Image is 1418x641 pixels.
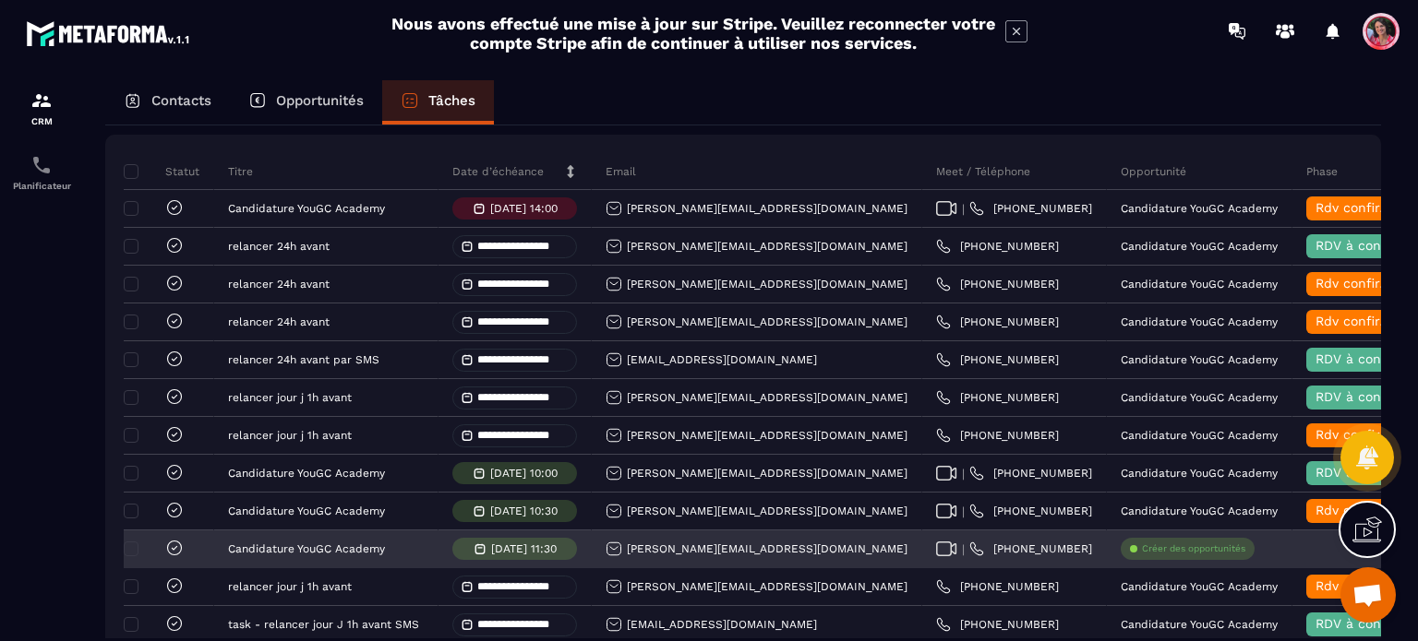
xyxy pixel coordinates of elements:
[452,164,544,179] p: Date d’échéance
[26,17,192,50] img: logo
[228,391,352,404] p: relancer jour j 1h avant
[936,428,1059,443] a: [PHONE_NUMBER]
[936,617,1059,632] a: [PHONE_NUMBER]
[969,541,1092,556] a: [PHONE_NUMBER]
[1121,240,1278,253] p: Candidature YouGC Academy
[1121,353,1278,366] p: Candidature YouGC Academy
[1121,315,1278,328] p: Candidature YouGC Academy
[228,429,352,442] p: relancer jour j 1h avant
[228,580,352,593] p: relancer jour j 1h avant
[962,202,965,216] span: |
[936,277,1059,291] a: [PHONE_NUMBER]
[1142,542,1245,555] p: Créer des opportunités
[490,504,558,517] p: [DATE] 10:30
[228,467,385,480] p: Candidature YouGC Academy
[490,202,558,215] p: [DATE] 14:00
[382,80,494,125] a: Tâches
[962,542,965,556] span: |
[1121,467,1278,480] p: Candidature YouGC Academy
[228,202,385,215] p: Candidature YouGC Academy
[228,240,330,253] p: relancer 24h avant
[1121,429,1278,442] p: Candidature YouGC Academy
[5,140,78,205] a: schedulerschedulerPlanificateur
[228,542,385,555] p: Candidature YouGC Academy
[606,164,636,179] p: Email
[228,353,379,366] p: relancer 24h avant par SMS
[936,164,1030,179] p: Meet / Téléphone
[491,542,557,555] p: [DATE] 11:30
[1121,618,1278,631] p: Candidature YouGC Academy
[228,315,330,328] p: relancer 24h avant
[969,201,1092,216] a: [PHONE_NUMBER]
[936,352,1059,367] a: [PHONE_NUMBER]
[230,80,382,125] a: Opportunités
[228,278,330,291] p: relancer 24h avant
[1121,164,1186,179] p: Opportunité
[5,76,78,140] a: formationformationCRM
[428,92,475,109] p: Tâches
[228,504,385,517] p: Candidature YouGC Academy
[1340,567,1396,623] a: Ouvrir le chat
[1306,164,1338,179] p: Phase
[128,164,199,179] p: Statut
[30,154,53,176] img: scheduler
[962,504,965,518] span: |
[936,315,1059,329] a: [PHONE_NUMBER]
[1121,580,1278,593] p: Candidature YouGC Academy
[105,80,230,125] a: Contacts
[490,467,558,480] p: [DATE] 10:00
[936,579,1059,594] a: [PHONE_NUMBER]
[1121,391,1278,404] p: Candidature YouGC Academy
[276,92,364,109] p: Opportunités
[151,92,211,109] p: Contacts
[5,116,78,126] p: CRM
[5,181,78,191] p: Planificateur
[969,466,1092,481] a: [PHONE_NUMBER]
[1121,202,1278,215] p: Candidature YouGC Academy
[936,390,1059,405] a: [PHONE_NUMBER]
[962,467,965,481] span: |
[391,14,996,53] h2: Nous avons effectué une mise à jour sur Stripe. Veuillez reconnecter votre compte Stripe afin de ...
[969,504,1092,518] a: [PHONE_NUMBER]
[30,89,53,112] img: formation
[1121,278,1278,291] p: Candidature YouGC Academy
[228,618,419,631] p: task - relancer jour J 1h avant SMS
[1121,504,1278,517] p: Candidature YouGC Academy
[228,164,253,179] p: Titre
[936,239,1059,254] a: [PHONE_NUMBER]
